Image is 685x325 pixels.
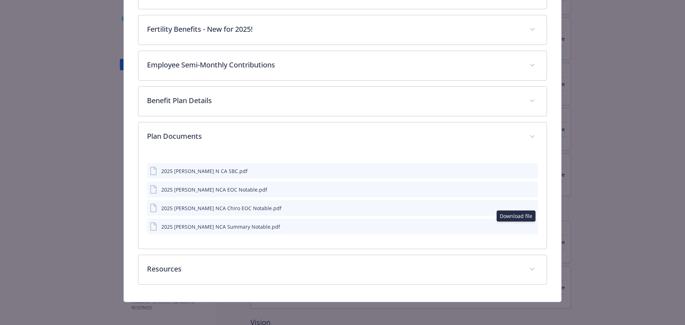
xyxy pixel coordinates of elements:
[138,51,547,80] div: Employee Semi-Monthly Contributions
[147,24,521,35] p: Fertility Benefits - New for 2025!
[497,210,536,222] div: Download file
[161,204,281,212] div: 2025 [PERSON_NAME] NCA Chiro EOC Notable.pdf
[517,204,523,212] button: download file
[138,255,547,284] div: Resources
[147,264,521,274] p: Resources
[529,167,535,175] button: preview file
[517,167,523,175] button: download file
[161,167,248,175] div: 2025 [PERSON_NAME] N CA SBC.pdf
[138,15,547,45] div: Fertility Benefits - New for 2025!
[161,223,280,230] div: 2025 [PERSON_NAME] NCA Summary Notable.pdf
[529,204,535,212] button: preview file
[147,60,521,70] p: Employee Semi-Monthly Contributions
[161,186,267,193] div: 2025 [PERSON_NAME] NCA EOC Notable.pdf
[138,152,547,249] div: Plan Documents
[529,186,535,193] button: preview file
[529,223,535,230] button: preview file
[138,87,547,116] div: Benefit Plan Details
[147,131,521,142] p: Plan Documents
[517,223,523,230] button: download file
[138,122,547,152] div: Plan Documents
[517,186,523,193] button: download file
[147,95,521,106] p: Benefit Plan Details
